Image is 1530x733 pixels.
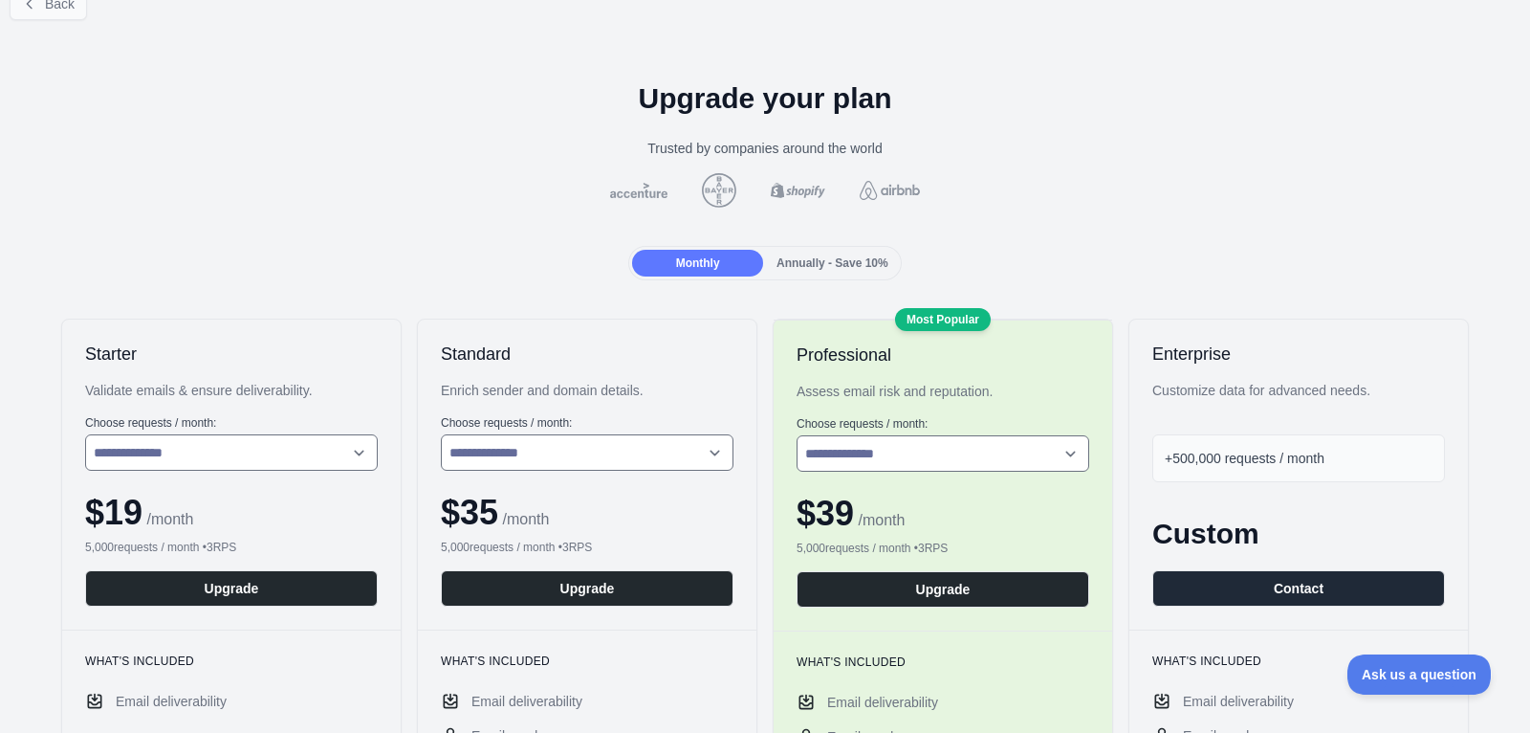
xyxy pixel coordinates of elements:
iframe: Toggle Customer Support [1347,655,1492,695]
h2: Standard [441,343,733,366]
div: Enrich sender and domain details. [441,381,733,400]
div: Most Popular [895,308,991,331]
div: Customize data for advanced needs. [1152,381,1445,400]
h2: Professional [797,344,1089,366]
h2: Enterprise [1152,343,1445,366]
div: Assess email risk and reputation. [797,382,1089,401]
